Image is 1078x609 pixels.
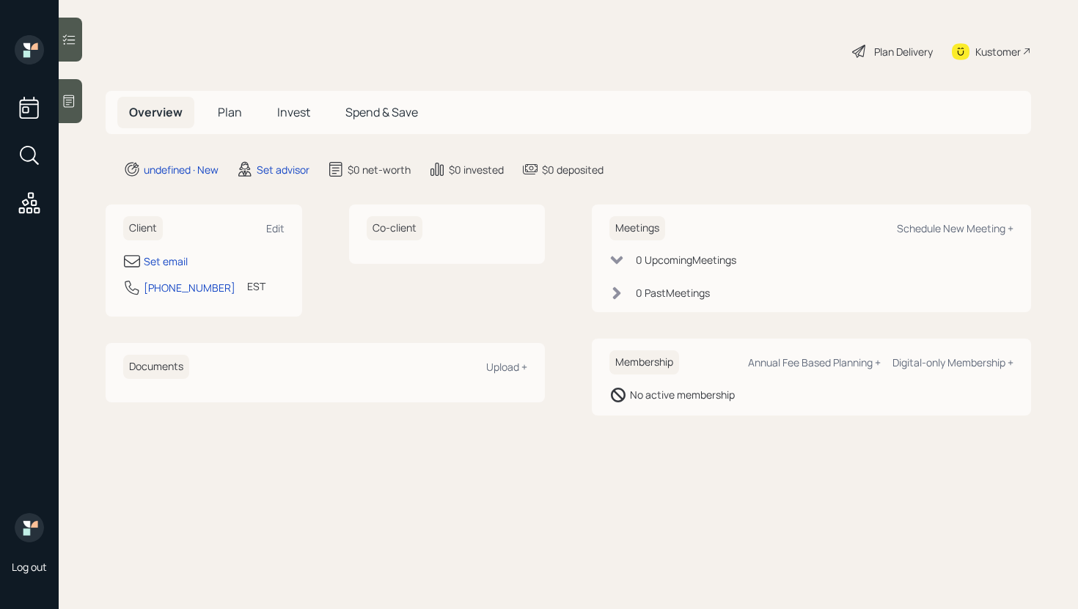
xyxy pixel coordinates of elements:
h6: Membership [609,350,679,374]
div: $0 net-worth [348,162,411,177]
div: $0 invested [449,162,504,177]
h6: Meetings [609,216,665,240]
div: $0 deposited [542,162,604,177]
div: Set email [144,254,188,269]
div: undefined · New [144,162,219,177]
div: Kustomer [975,44,1021,59]
div: EST [247,278,265,294]
div: Upload + [486,360,527,374]
div: Annual Fee Based Planning + [748,355,881,369]
div: Plan Delivery [874,44,933,59]
div: Log out [12,560,47,574]
span: Plan [218,104,242,120]
div: Schedule New Meeting + [897,221,1013,235]
div: Edit [266,221,285,235]
div: 0 Upcoming Meeting s [636,252,736,267]
span: Overview [129,104,183,120]
img: retirable_logo.png [15,513,44,542]
div: Set advisor [257,162,309,177]
div: 0 Past Meeting s [636,285,710,300]
span: Spend & Save [345,104,418,120]
h6: Documents [123,355,189,379]
div: Digital-only Membership + [892,355,1013,369]
div: [PHONE_NUMBER] [144,280,235,295]
h6: Co-client [367,216,422,240]
span: Invest [277,104,310,120]
div: No active membership [630,387,735,402]
h6: Client [123,216,163,240]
